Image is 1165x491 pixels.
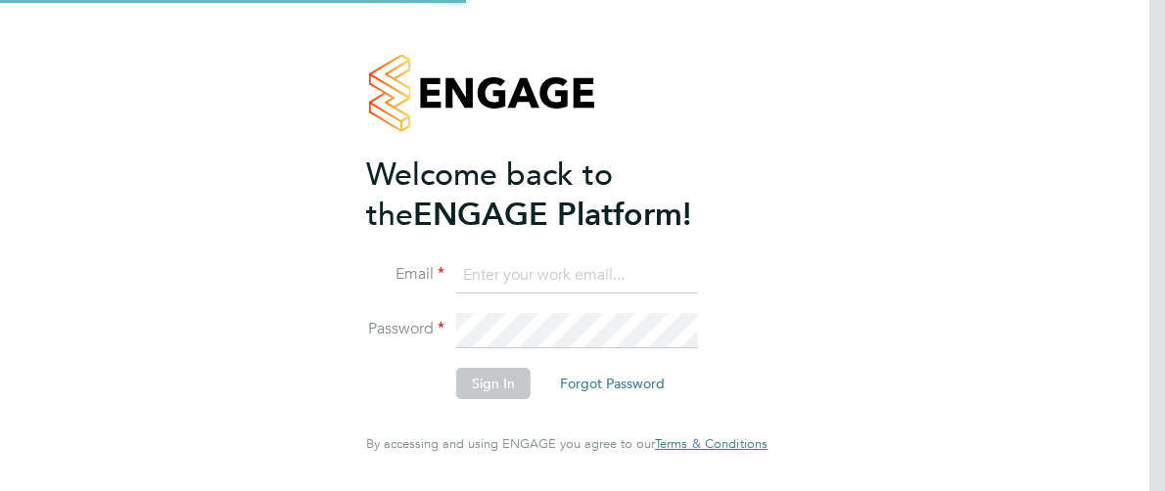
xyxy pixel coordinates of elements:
h2: ENGAGE Platform! [366,155,748,235]
button: Forgot Password [544,368,680,399]
label: Password [366,319,444,339]
a: Terms & Conditions [655,436,768,452]
span: Welcome back to the [366,156,613,234]
span: By accessing and using ENGAGE you agree to our [366,435,768,452]
span: Terms & Conditions [655,435,768,452]
input: Enter your work email... [456,258,698,293]
button: Sign In [456,368,531,399]
label: Email [366,264,444,285]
